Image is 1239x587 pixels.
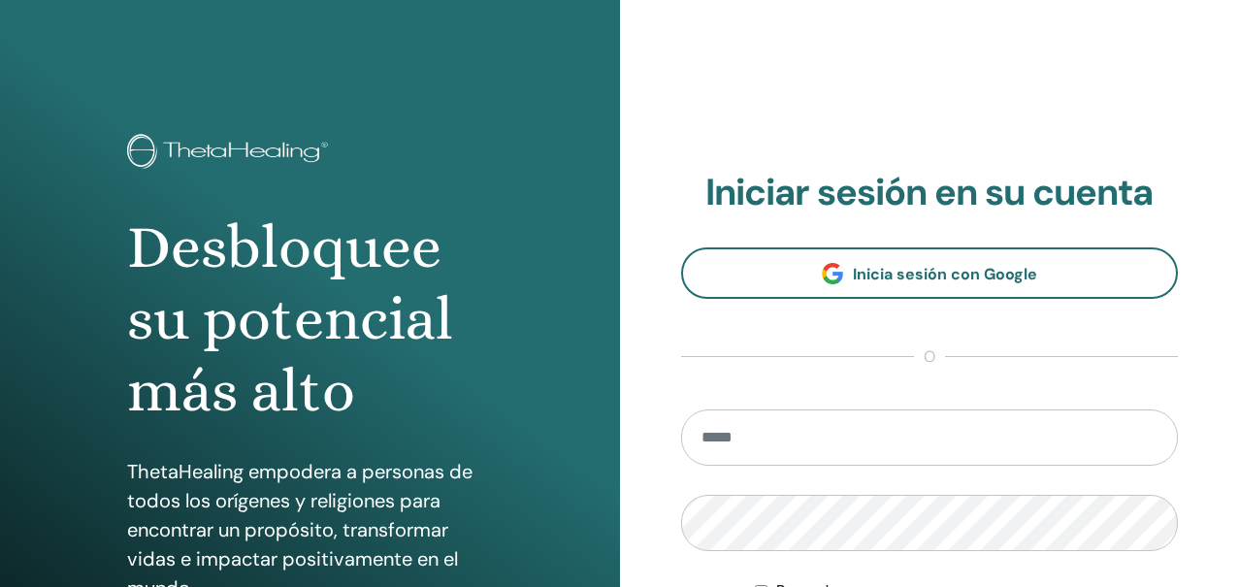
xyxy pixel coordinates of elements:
[914,345,945,369] span: o
[127,212,492,428] h1: Desbloquee su potencial más alto
[853,264,1037,284] span: Inicia sesión con Google
[681,247,1179,299] a: Inicia sesión con Google
[681,171,1179,215] h2: Iniciar sesión en su cuenta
